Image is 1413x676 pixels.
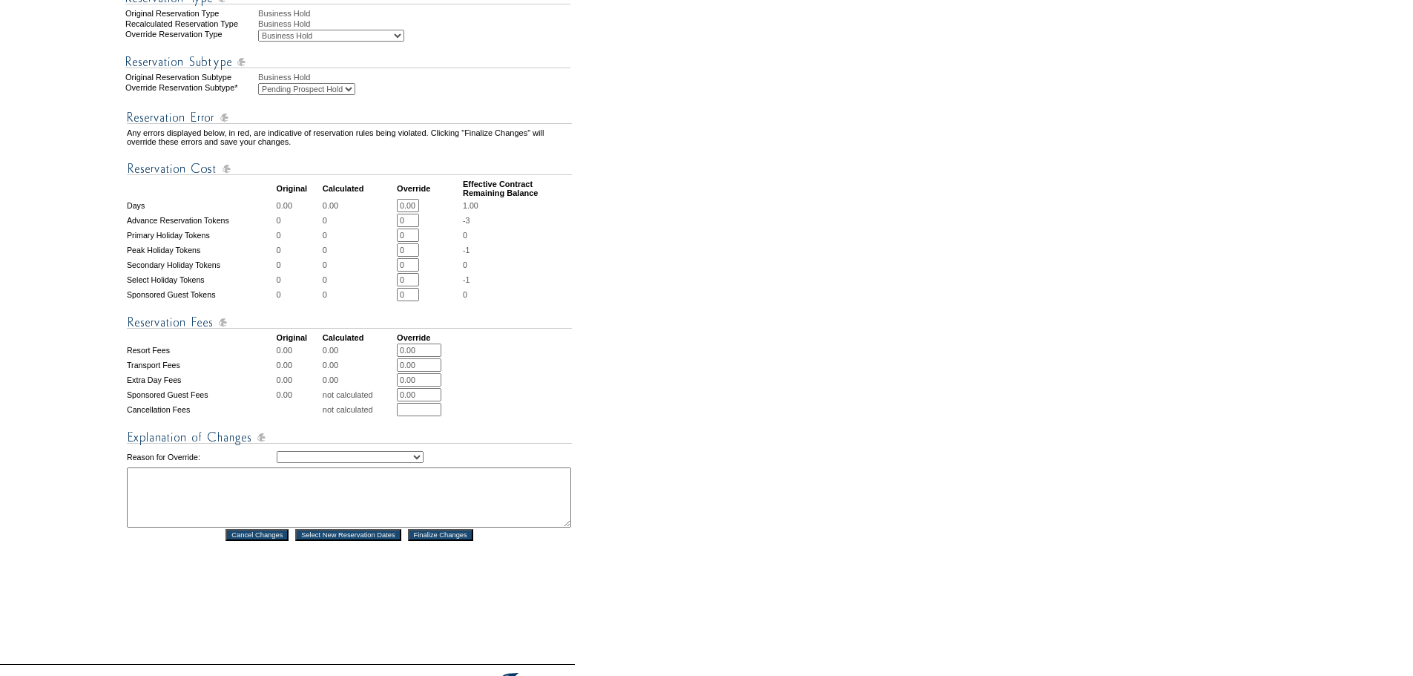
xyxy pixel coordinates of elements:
[295,529,401,541] input: Select New Reservation Dates
[258,9,573,18] div: Business Hold
[463,201,478,210] span: 1.00
[463,275,470,284] span: -1
[127,128,572,146] td: Any errors displayed below, in red, are indicative of reservation rules being violated. Clicking ...
[125,19,257,28] div: Recalculated Reservation Type
[323,229,395,242] td: 0
[127,273,275,286] td: Select Holiday Tokens
[127,358,275,372] td: Transport Fees
[397,333,461,342] td: Override
[323,243,395,257] td: 0
[277,214,321,227] td: 0
[277,373,321,387] td: 0.00
[127,160,572,178] img: Reservation Cost
[323,214,395,227] td: 0
[127,108,572,127] img: Reservation Errors
[277,243,321,257] td: 0
[277,358,321,372] td: 0.00
[463,216,470,225] span: -3
[127,199,275,212] td: Days
[277,258,321,272] td: 0
[323,258,395,272] td: 0
[127,288,275,301] td: Sponsored Guest Tokens
[127,448,275,466] td: Reason for Override:
[127,344,275,357] td: Resort Fees
[323,288,395,301] td: 0
[127,214,275,227] td: Advance Reservation Tokens
[323,358,395,372] td: 0.00
[127,258,275,272] td: Secondary Holiday Tokens
[127,373,275,387] td: Extra Day Fees
[323,333,395,342] td: Calculated
[323,388,395,401] td: not calculated
[225,529,289,541] input: Cancel Changes
[125,73,257,82] div: Original Reservation Subtype
[277,288,321,301] td: 0
[323,180,395,197] td: Calculated
[125,53,570,71] img: Reservation Type
[463,231,467,240] span: 0
[323,199,395,212] td: 0.00
[125,83,257,95] div: Override Reservation Subtype*
[127,229,275,242] td: Primary Holiday Tokens
[258,19,573,28] div: Business Hold
[125,30,257,42] div: Override Reservation Type
[463,246,470,255] span: -1
[397,180,461,197] td: Override
[323,273,395,286] td: 0
[277,229,321,242] td: 0
[277,199,321,212] td: 0.00
[463,290,467,299] span: 0
[277,333,321,342] td: Original
[125,9,257,18] div: Original Reservation Type
[463,260,467,269] span: 0
[127,388,275,401] td: Sponsored Guest Fees
[463,180,572,197] td: Effective Contract Remaining Balance
[277,344,321,357] td: 0.00
[258,73,573,82] div: Business Hold
[127,243,275,257] td: Peak Holiday Tokens
[323,373,395,387] td: 0.00
[277,273,321,286] td: 0
[127,403,275,416] td: Cancellation Fees
[127,428,572,447] img: Explanation of Changes
[408,529,473,541] input: Finalize Changes
[323,403,395,416] td: not calculated
[277,388,321,401] td: 0.00
[127,313,572,332] img: Reservation Fees
[323,344,395,357] td: 0.00
[277,180,321,197] td: Original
